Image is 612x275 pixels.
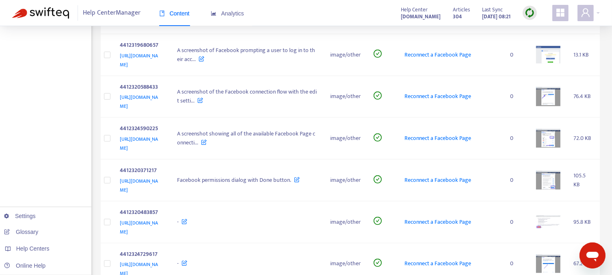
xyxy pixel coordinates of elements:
div: 76.4 KB [573,92,593,101]
img: media-preview [536,255,560,273]
img: media-preview [536,46,560,63]
td: image/other [324,201,367,243]
span: Reconnect a Facebook Page [404,175,471,185]
span: Analytics [211,10,244,17]
div: 4412319680657 [120,41,161,51]
span: check-circle [374,133,382,142]
div: 4412320483857 [120,208,161,218]
span: Reconnect a Facebook Page [404,92,471,101]
span: book [159,11,165,16]
div: 0 [510,50,523,59]
div: 4412320588433 [120,83,161,93]
img: Swifteq [12,7,69,19]
div: 105.5 KB [573,171,593,189]
span: check-circle [374,259,382,267]
span: [URL][DOMAIN_NAME] [120,93,158,110]
span: Last Sync [482,5,503,14]
span: area-chart [211,11,216,16]
img: media-preview [536,87,560,107]
a: Settings [4,213,36,219]
span: check-circle [374,217,382,225]
td: image/other [324,34,367,76]
span: Reconnect a Facebook Page [404,217,471,227]
span: Facebook permissions dialog with Done button. [177,175,291,185]
div: 4412324590225 [120,124,161,135]
a: Online Help [4,262,45,269]
span: [URL][DOMAIN_NAME] [120,177,158,194]
span: Help Centers [16,245,50,252]
span: A screenshot of Facebook prompting a user to log in to their acc... [177,46,315,64]
img: media-preview [536,216,560,228]
span: [URL][DOMAIN_NAME] [120,10,158,27]
span: Content [159,10,190,17]
span: Reconnect a Facebook Page [404,133,471,143]
img: media-preview [536,171,560,190]
span: - [177,259,179,268]
span: check-circle [374,92,382,100]
span: - [177,217,179,227]
div: 95.8 KB [573,218,593,227]
a: Glossary [4,229,38,235]
span: Help Center Manager [83,5,141,21]
div: 0 [510,92,523,101]
div: 0 [510,134,523,143]
td: image/other [324,118,367,159]
span: Reconnect a Facebook Page [404,50,471,59]
span: user [581,8,590,17]
span: appstore [556,8,565,17]
div: 0 [510,218,523,227]
div: 4412320371217 [120,166,161,177]
span: Reconnect a Facebook Page [404,259,471,268]
span: Articles [453,5,470,14]
strong: 304 [453,12,462,21]
strong: [DATE] 08:21 [482,12,510,21]
div: 72.0 KB [573,134,593,143]
div: 67.2 KB [573,259,593,268]
span: check-circle [374,175,382,183]
span: [URL][DOMAIN_NAME] [120,219,158,236]
span: [URL][DOMAIN_NAME] [120,135,158,152]
td: image/other [324,76,367,118]
span: check-circle [374,50,382,58]
div: 0 [510,176,523,185]
span: Help Center [401,5,428,14]
a: [DOMAIN_NAME] [401,12,441,21]
img: media-preview [536,129,560,148]
iframe: Button to launch messaging window [580,242,606,268]
span: A screenshot showing all of the available Facebook Page connecti... [177,129,315,147]
td: image/other [324,159,367,201]
img: sync.dc5367851b00ba804db3.png [525,8,535,18]
span: [URL][DOMAIN_NAME] [120,52,158,69]
div: 13.1 KB [573,50,593,59]
div: 0 [510,259,523,268]
div: 4412324729617 [120,250,161,260]
span: A screenshot of the Facebook connection flow with the edit setti... [177,87,317,105]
